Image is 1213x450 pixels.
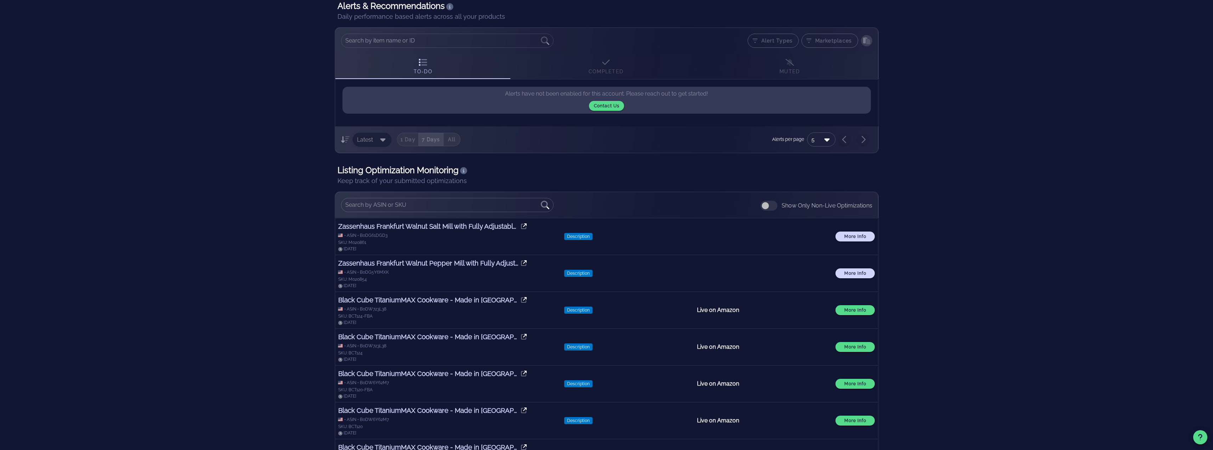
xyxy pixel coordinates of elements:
span: More Info [840,234,871,239]
div: • ASIN • B0DW6Y62M7 [344,380,389,386]
h3: Zassenhaus Frankfurt Walnut Salt Mill with Fully Adjustable High Performance Ceramic Grinder Fill... [338,221,520,231]
nav: Pagination Navigation [835,132,872,147]
h4: Live on Amazon [697,306,830,314]
a: Black Cube TitaniumMAX Cookware - Made in [GEOGRAPHIC_DATA] - Quick Release Titanium Cookware - 8... [338,369,556,378]
button: More Info [835,416,875,426]
button: More Info [835,232,875,241]
span: [DATE] [344,357,356,362]
span: [DATE] [344,246,356,251]
span: SKU: BCT124 [338,351,363,355]
h4: Live on Amazon [697,343,830,351]
div: • ASIN • B0DW723L38 [344,343,386,349]
span: Description [564,307,593,314]
span: SKU: M020854 [338,277,367,282]
span: Description [564,343,593,351]
span: More Info [840,381,871,386]
button: More Info [835,379,875,389]
small: Alerts per page [772,136,804,143]
div: 5 [807,132,835,147]
span: SKU: BCT120-FBA [338,387,373,392]
a: Black Cube TitaniumMAX Cookware - Made in [GEOGRAPHIC_DATA] - Quick Release Titanium Cookware - 9... [338,332,556,342]
span: SKU: BCT124-FBA [338,314,373,319]
h3: Black Cube TitaniumMAX Cookware - Made in France - Quick Release Titanium Cookware - 8" Fry Pan -... [338,369,520,378]
div: • ASIN • B0DW723L38 [344,306,386,312]
span: More Info [840,418,871,423]
div: Daily performance based alerts across all your products [338,12,876,22]
h1: Alerts & Recommendations [338,0,876,12]
span: Description [564,233,593,240]
span: [DATE] [344,320,356,325]
span: Description [564,270,593,277]
button: contact us [589,101,624,111]
h4: Live on Amazon [697,380,830,388]
a: To-Do [335,53,510,79]
button: More Info [835,305,875,315]
h3: Black Cube TitaniumMAX Cookware - Made in France - Quick Release Titanium Cookware - 8" Fry Pan -... [338,405,520,415]
div: • ASIN • B0DG61DGD3 [344,233,387,238]
input: Search by ASIN or SKU [345,199,539,211]
div: Keep track of your submitted optimizations [338,176,876,186]
a: Black Cube TitaniumMAX Cookware - Made in [GEOGRAPHIC_DATA] - Quick Release Titanium Cookware - 9... [338,295,556,305]
div: • ASIN • B0DG5Y6MXK [344,269,389,275]
span: Description [564,380,593,387]
a: Zassenhaus Frankfurt Walnut Pepper Mill with Fully Adjustable High Performance Ceramic Grinder Fi... [338,258,556,268]
a: Black Cube TitaniumMAX Cookware - Made in [GEOGRAPHIC_DATA] - Quick Release Titanium Cookware - 8... [338,405,556,415]
span: More Info [840,308,871,313]
input: Search by item name or ID [345,35,539,46]
button: More Info [835,342,875,352]
h3: Zassenhaus Frankfurt Walnut Pepper Mill with Fully Adjustable High Performance Ceramic Grinder Fi... [338,258,520,268]
label: Show Only Non-Live Optimizations [782,202,872,209]
span: [DATE] [344,431,356,435]
button: More Info [835,268,875,278]
span: Description [564,417,593,424]
span: SKU: M020861 [338,240,366,245]
span: [DATE] [344,283,356,288]
a: Zassenhaus Frankfurt Walnut Salt Mill with Fully Adjustable High Performance Ceramic Grinder Fill... [338,221,556,231]
h3: Black Cube TitaniumMAX Cookware - Made in France - Quick Release Titanium Cookware - 9.5" Fry Pan... [338,295,520,305]
span: More Info [840,344,871,349]
span: [DATE] [344,394,356,399]
span: More Info [840,271,871,276]
h1: Listing Optimization Monitoring [338,165,876,176]
span: SKU: BCT120 [338,424,363,429]
span: contact us [594,103,620,108]
p: Alerts have not been enabled for this account. Please reach out to get started! [342,87,871,114]
div: • ASIN • B0DW6Y62M7 [344,417,389,422]
button: Support [1193,430,1207,444]
div: 5 [811,137,815,143]
h3: Black Cube TitaniumMAX Cookware - Made in France - Quick Release Titanium Cookware - 9.5" Fry Pan... [338,332,520,342]
h4: Live on Amazon [697,416,830,425]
